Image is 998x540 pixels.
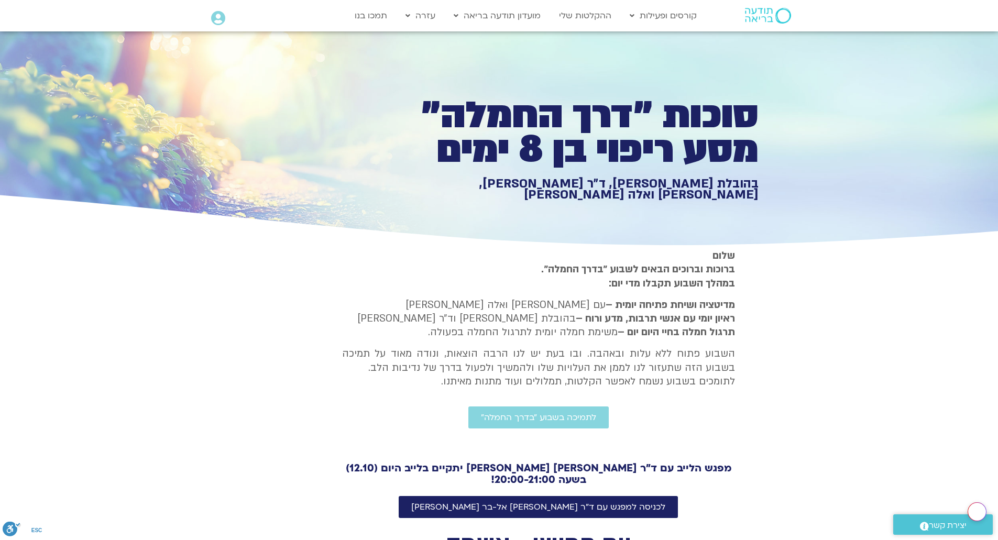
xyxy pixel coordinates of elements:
[541,262,735,290] strong: ברוכות וברוכים הבאים לשבוע ״בדרך החמלה״. במהלך השבוע תקבלו מדי יום:
[481,413,596,422] span: לתמיכה בשבוע ״בדרך החמלה״
[745,8,791,24] img: תודעה בריאה
[712,249,735,262] strong: שלום
[624,6,702,26] a: קורסים ופעילות
[399,496,678,518] a: לכניסה למפגש עם ד"ר [PERSON_NAME] אל-בר [PERSON_NAME]
[468,406,609,428] a: לתמיכה בשבוע ״בדרך החמלה״
[411,502,665,512] span: לכניסה למפגש עם ד"ר [PERSON_NAME] אל-בר [PERSON_NAME]
[893,514,993,535] a: יצירת קשר
[349,6,392,26] a: תמכו בנו
[396,178,759,201] h1: בהובלת [PERSON_NAME], ד״ר [PERSON_NAME], [PERSON_NAME] ואלה [PERSON_NAME]
[554,6,617,26] a: ההקלטות שלי
[929,519,967,533] span: יצירת קשר
[618,325,735,339] b: תרגול חמלה בחיי היום יום –
[576,312,735,325] b: ראיון יומי עם אנשי תרבות, מדע ורוח –
[448,6,546,26] a: מועדון תודעה בריאה
[396,98,759,167] h1: סוכות ״דרך החמלה״ מסע ריפוי בן 8 ימים
[400,6,441,26] a: עזרה
[342,298,735,339] p: עם [PERSON_NAME] ואלה [PERSON_NAME] בהובלת [PERSON_NAME] וד״ר [PERSON_NAME] משימת חמלה יומית לתרג...
[606,298,735,312] strong: מדיטציה ושיחת פתיחה יומית –
[342,347,735,388] p: השבוע פתוח ללא עלות ובאהבה. ובו בעת יש לנו הרבה הוצאות, ונודה מאוד על תמיכה בשבוע הזה שתעזור לנו ...
[342,462,735,486] h2: מפגש הלייב עם ד"ר [PERSON_NAME] [PERSON_NAME] יתקיים בלייב היום (12.10) בשעה 20:00-21:00!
